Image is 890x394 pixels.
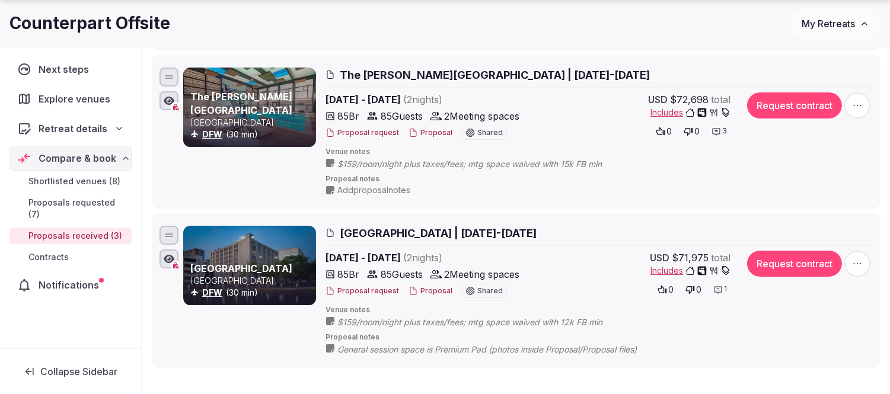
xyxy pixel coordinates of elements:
[694,126,700,137] span: 0
[190,287,314,299] div: (30 min)
[28,175,120,187] span: Shortlisted venues (8)
[326,305,873,315] span: Venue notes
[337,109,359,123] span: 85 Br
[326,174,873,184] span: Proposal notes
[409,286,452,296] button: Proposal
[340,68,650,82] span: The [PERSON_NAME][GEOGRAPHIC_DATA] | [DATE]-[DATE]
[9,228,132,244] a: Proposals received (3)
[790,9,881,39] button: My Retreats
[326,251,534,265] span: [DATE] - [DATE]
[650,265,730,277] button: Includes
[340,226,537,241] span: [GEOGRAPHIC_DATA] | [DATE]-[DATE]
[9,57,132,82] a: Next steps
[337,316,626,328] span: $159/room/night plus taxes/fees; mtg space waived with 12k FB min
[381,267,423,281] span: 85 Guests
[724,284,727,294] span: 1
[444,109,519,123] span: 2 Meeting spaces
[337,158,626,170] span: $159/room/night plus taxes/fees; mtg space waived with 15k FB min
[670,92,709,107] span: $72,698
[403,252,442,264] span: ( 2 night s )
[654,281,677,298] button: 0
[337,344,661,355] span: General session space is Premium Pad (photos inside Proposal/Proposal files)
[722,126,727,136] span: 3
[9,87,132,111] a: Explore venues
[9,273,132,297] a: Notifications
[202,129,222,139] a: DFW
[40,366,117,377] span: Collapse Sidebar
[28,230,122,242] span: Proposals received (3)
[190,129,314,140] div: (30 min)
[652,123,675,140] button: 0
[337,267,359,281] span: 85 Br
[190,275,314,287] p: [GEOGRAPHIC_DATA]
[9,12,170,35] h1: Counterpart Offsite
[39,278,104,292] span: Notifications
[650,107,730,118] button: Includes
[802,18,855,30] span: My Retreats
[326,286,399,296] button: Proposal request
[202,129,222,140] button: DFW
[696,284,701,296] span: 0
[202,287,222,297] a: DFW
[9,358,132,385] button: Collapse Sidebar
[326,332,873,342] span: Proposal notes
[381,109,423,123] span: 85 Guests
[666,126,672,137] span: 0
[190,262,292,274] a: [GEOGRAPHIC_DATA]
[326,147,873,157] span: Venue notes
[9,249,132,265] a: Contracts
[190,117,314,129] p: [GEOGRAPHIC_DATA]
[9,173,132,190] a: Shortlisted venues (8)
[202,287,222,299] button: DFW
[337,184,410,196] span: Add proposal notes
[326,128,399,138] button: Proposal request
[39,62,94,76] span: Next steps
[39,151,116,165] span: Compare & book
[477,129,503,136] span: Shared
[668,284,674,296] span: 0
[326,92,534,107] span: [DATE] - [DATE]
[682,281,705,298] button: 0
[680,123,703,140] button: 0
[39,121,107,136] span: Retreat details
[28,251,69,263] span: Contracts
[444,267,519,281] span: 2 Meeting spaces
[672,251,709,265] span: $71,975
[650,251,669,265] span: USD
[747,251,842,277] button: Request contract
[190,91,292,116] a: The [PERSON_NAME][GEOGRAPHIC_DATA]
[711,92,730,107] span: total
[648,92,668,107] span: USD
[28,197,127,220] span: Proposals requested (7)
[477,287,503,294] span: Shared
[39,92,115,106] span: Explore venues
[711,251,730,265] span: total
[403,94,442,105] span: ( 2 night s )
[409,128,452,138] button: Proposal
[747,92,842,118] button: Request contract
[9,194,132,223] a: Proposals requested (7)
